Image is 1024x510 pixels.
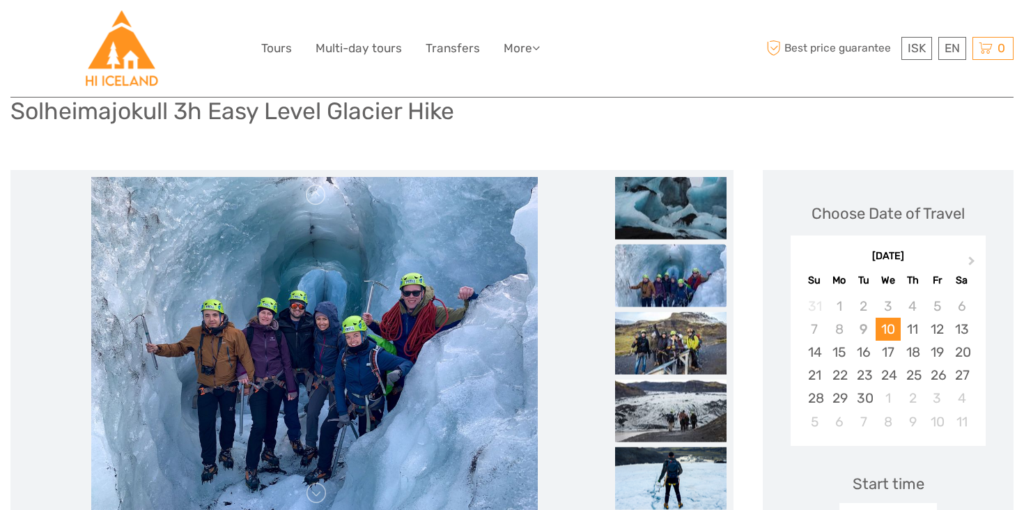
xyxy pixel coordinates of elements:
div: Choose Saturday, September 20th, 2025 [949,341,974,364]
div: Choose Thursday, September 18th, 2025 [901,341,925,364]
div: Mo [827,271,851,290]
p: We're away right now. Please check back later! [20,24,157,36]
div: Choose Sunday, September 21st, 2025 [802,364,827,387]
span: 0 [995,41,1007,55]
div: Fr [925,271,949,290]
div: Not available Sunday, August 31st, 2025 [802,295,827,318]
button: Open LiveChat chat widget [160,22,177,38]
div: [DATE] [791,249,986,264]
div: Choose Saturday, September 27th, 2025 [949,364,974,387]
div: Choose Wednesday, September 24th, 2025 [876,364,900,387]
div: Choose Saturday, September 13th, 2025 [949,318,974,341]
div: Choose Friday, October 3rd, 2025 [925,387,949,410]
div: Choose Friday, September 19th, 2025 [925,341,949,364]
div: month 2025-09 [795,295,981,433]
div: Choose Friday, October 10th, 2025 [925,410,949,433]
div: Choose Sunday, September 14th, 2025 [802,341,827,364]
a: Multi-day tours [316,38,402,59]
img: 080a20f4d08346d39cefc638bdee8ab5_slider_thumbnail.jpeg [615,311,727,374]
div: Choose Thursday, October 2nd, 2025 [901,387,925,410]
div: Choose Friday, September 12th, 2025 [925,318,949,341]
div: Choose Wednesday, October 8th, 2025 [876,410,900,433]
div: Not available Saturday, September 6th, 2025 [949,295,974,318]
a: Tours [261,38,292,59]
div: Choose Thursday, September 11th, 2025 [901,318,925,341]
div: Choose Thursday, October 9th, 2025 [901,410,925,433]
div: Choose Tuesday, September 30th, 2025 [851,387,876,410]
div: Start time [853,473,924,495]
div: Choose Wednesday, October 1st, 2025 [876,387,900,410]
div: Choose Wednesday, September 10th, 2025 [876,318,900,341]
div: Choose Monday, September 15th, 2025 [827,341,851,364]
img: 1fcaab4c209d41e89186eefe8a58b167_slider_thumbnail.jpg [615,176,727,239]
div: Choose Friday, September 26th, 2025 [925,364,949,387]
a: Transfers [426,38,480,59]
div: Choose Sunday, September 28th, 2025 [802,387,827,410]
button: Next Month [962,253,984,275]
div: Choose Sunday, October 5th, 2025 [802,410,827,433]
div: Choose Monday, September 22nd, 2025 [827,364,851,387]
div: Not available Wednesday, September 3rd, 2025 [876,295,900,318]
h1: Solheimajokull 3h Easy Level Glacier Hike [10,97,454,125]
div: Not available Sunday, September 7th, 2025 [802,318,827,341]
div: Not available Tuesday, September 2nd, 2025 [851,295,876,318]
a: More [504,38,540,59]
div: Choose Saturday, October 4th, 2025 [949,387,974,410]
div: Choose Date of Travel [812,203,965,224]
div: EN [938,37,966,60]
img: d71c1fa0fb104248a915be109df765e6_slider_thumbnail.jpg [615,379,727,442]
div: Not available Monday, September 8th, 2025 [827,318,851,341]
img: Hostelling International [84,10,160,86]
div: Choose Tuesday, September 23rd, 2025 [851,364,876,387]
div: Not available Tuesday, September 9th, 2025 [851,318,876,341]
div: Not available Friday, September 5th, 2025 [925,295,949,318]
span: ISK [908,41,926,55]
div: Choose Wednesday, September 17th, 2025 [876,341,900,364]
div: Choose Monday, September 29th, 2025 [827,387,851,410]
div: Sa [949,271,974,290]
div: Choose Tuesday, September 16th, 2025 [851,341,876,364]
div: Su [802,271,827,290]
div: Choose Thursday, September 25th, 2025 [901,364,925,387]
div: Th [901,271,925,290]
div: Not available Thursday, September 4th, 2025 [901,295,925,318]
div: Tu [851,271,876,290]
div: Choose Tuesday, October 7th, 2025 [851,410,876,433]
div: We [876,271,900,290]
div: Choose Monday, October 6th, 2025 [827,410,851,433]
div: Not available Monday, September 1st, 2025 [827,295,851,318]
div: Choose Saturday, October 11th, 2025 [949,410,974,433]
img: 5e8e67f64f3949ec998438cc691b5d4c_slider_thumbnail.jpeg [615,244,727,307]
img: c4af8a1ce66448f6b1e61adb08187a24_slider_thumbnail.png [615,447,727,509]
span: Best price guarantee [763,37,898,60]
